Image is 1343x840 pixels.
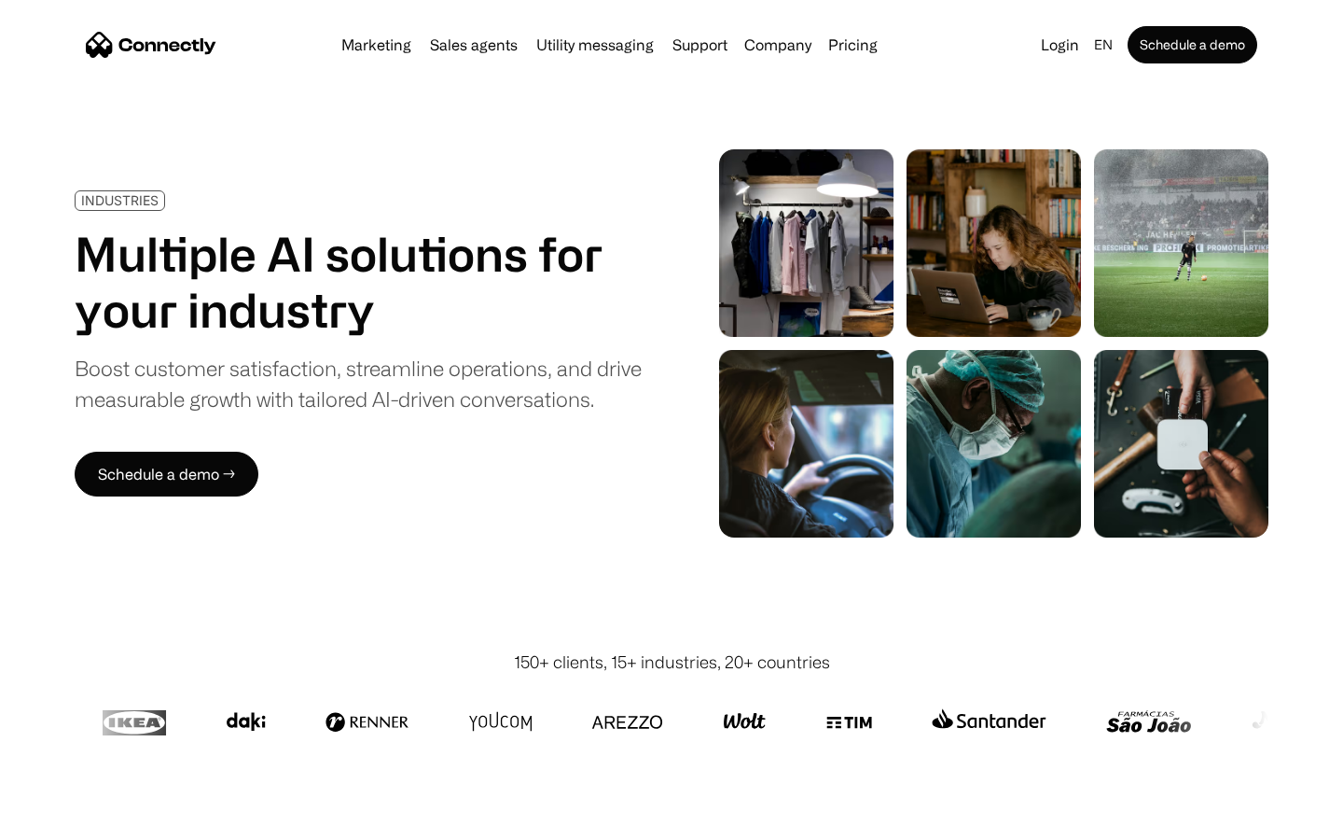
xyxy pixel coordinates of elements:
div: en [1087,32,1124,58]
div: Company [744,32,811,58]
a: Utility messaging [529,37,661,52]
div: Boost customer satisfaction, streamline operations, and drive measurable growth with tailored AI-... [75,353,642,414]
aside: Language selected: English [19,805,112,833]
a: Pricing [821,37,885,52]
a: Sales agents [422,37,525,52]
h1: Multiple AI solutions for your industry [75,226,642,338]
a: Marketing [334,37,419,52]
a: Support [665,37,735,52]
a: Schedule a demo → [75,452,258,497]
a: home [86,31,216,59]
div: INDUSTRIES [81,193,159,207]
ul: Language list [37,807,112,833]
a: Login [1033,32,1087,58]
div: 150+ clients, 15+ industries, 20+ countries [514,650,830,675]
div: Company [739,32,817,58]
div: en [1094,32,1113,58]
a: Schedule a demo [1128,26,1257,63]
